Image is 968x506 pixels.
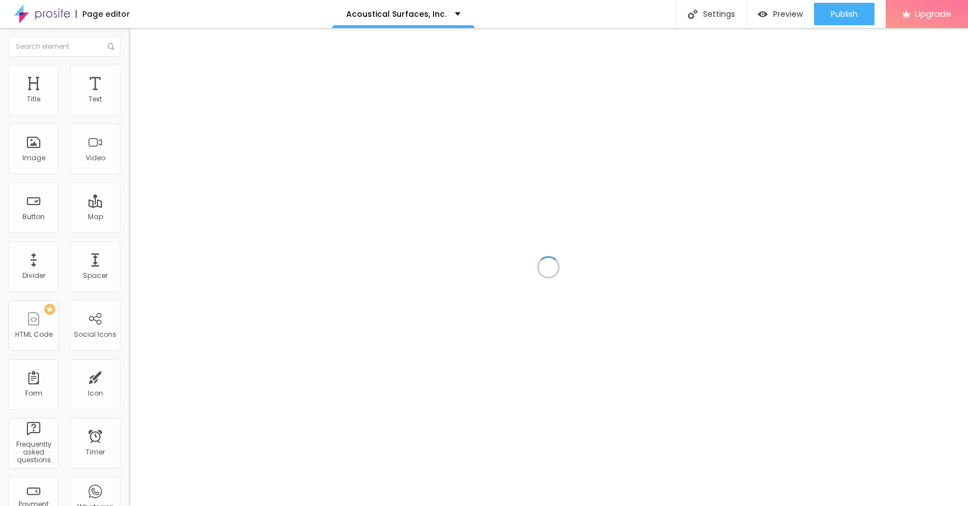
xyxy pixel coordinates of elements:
div: Frequently asked questions [11,440,55,465]
button: Preview [747,3,814,25]
div: Title [27,95,40,103]
span: Preview [773,10,803,18]
div: Divider [22,272,45,280]
div: Icon [88,389,103,397]
div: Map [88,213,103,221]
img: Icone [688,10,697,19]
div: Timer [86,448,105,456]
div: Button [22,213,45,221]
img: Icone [108,43,114,50]
p: Acoustical Surfaces, Inc. [346,10,446,18]
div: Social Icons [74,331,117,338]
img: view-1.svg [758,10,767,19]
input: Search element [8,36,120,57]
span: Publish [831,10,858,18]
div: Spacer [83,272,108,280]
div: Text [89,95,102,103]
div: HTML Code [15,331,53,338]
div: Image [22,154,45,162]
span: Upgrade [915,9,951,18]
div: Page editor [76,10,130,18]
div: Video [86,154,105,162]
div: Form [25,389,43,397]
button: Publish [814,3,874,25]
